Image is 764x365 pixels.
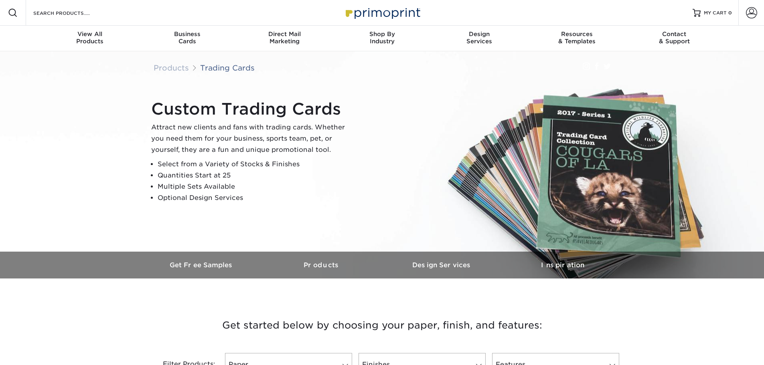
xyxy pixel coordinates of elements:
[382,261,503,269] h3: Design Services
[528,30,626,38] span: Resources
[154,63,189,72] a: Products
[151,122,352,155] p: Attract new clients and fans with trading cards. Whether you need them for your business, sports ...
[431,30,528,38] span: Design
[728,10,732,16] span: 0
[158,192,352,204] li: Optional Design Services
[148,307,617,343] h3: Get started below by choosing your paper, finish, and features:
[528,30,626,45] div: & Templates
[382,252,503,278] a: Design Services
[262,261,382,269] h3: Products
[138,30,236,38] span: Business
[158,170,352,181] li: Quantities Start at 25
[431,30,528,45] div: Services
[262,252,382,278] a: Products
[200,63,255,72] a: Trading Cards
[41,26,139,51] a: View AllProducts
[333,30,431,45] div: Industry
[32,8,111,18] input: SEARCH PRODUCTS.....
[333,26,431,51] a: Shop ByIndustry
[342,4,422,21] img: Primoprint
[626,30,723,38] span: Contact
[503,252,623,278] a: Inspiration
[626,26,723,51] a: Contact& Support
[138,26,236,51] a: BusinessCards
[158,159,352,170] li: Select from a Variety of Stocks & Finishes
[333,30,431,38] span: Shop By
[138,30,236,45] div: Cards
[236,30,333,38] span: Direct Mail
[142,261,262,269] h3: Get Free Samples
[236,26,333,51] a: Direct MailMarketing
[236,30,333,45] div: Marketing
[528,26,626,51] a: Resources& Templates
[151,99,352,119] h1: Custom Trading Cards
[431,26,528,51] a: DesignServices
[704,10,727,16] span: MY CART
[41,30,139,45] div: Products
[142,252,262,278] a: Get Free Samples
[503,261,623,269] h3: Inspiration
[41,30,139,38] span: View All
[626,30,723,45] div: & Support
[158,181,352,192] li: Multiple Sets Available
